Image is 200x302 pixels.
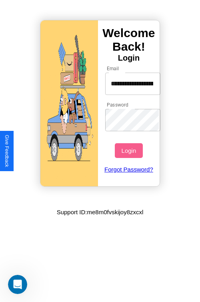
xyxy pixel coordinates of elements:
a: Forgot Password? [101,158,157,181]
button: Login [115,143,142,158]
img: gif [40,20,98,186]
label: Password [107,101,128,108]
div: Give Feedback [4,135,10,167]
h4: Login [98,53,160,63]
label: Email [107,65,119,72]
p: Support ID: me8m0fvskijoy8zxcxl [57,207,144,217]
iframe: Intercom live chat [8,275,27,294]
h3: Welcome Back! [98,26,160,53]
